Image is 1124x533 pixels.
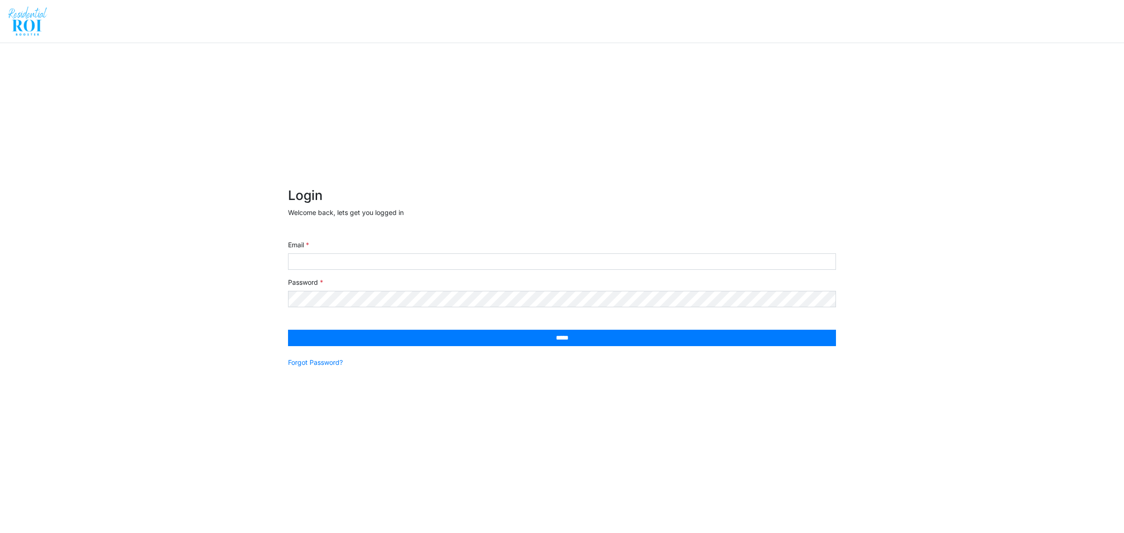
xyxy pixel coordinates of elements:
label: Email [288,240,309,250]
img: spp logo [7,6,48,36]
h2: Login [288,188,836,204]
a: Forgot Password? [288,357,343,367]
p: Welcome back, lets get you logged in [288,207,836,217]
label: Password [288,277,323,287]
